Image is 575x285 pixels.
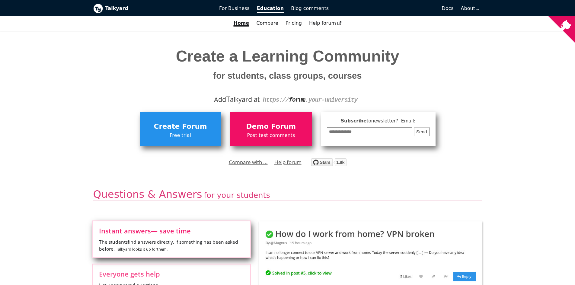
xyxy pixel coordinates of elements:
small: Talkyard looks it up for them . [116,246,168,252]
a: Education [253,3,288,14]
span: Subscribe [327,117,430,125]
code: https:// .your-university [263,97,357,103]
a: Home [230,18,253,28]
button: Send [414,127,430,137]
a: Create ForumFree trial [140,112,221,146]
a: Help forum [305,18,345,28]
img: Talkyard logo [93,4,103,13]
span: Create Forum [143,121,218,132]
span: for your students [204,191,270,200]
a: Demo ForumPost test comments [230,112,312,146]
a: Docs [332,3,457,14]
span: For Business [219,5,250,11]
span: The students find answers directly, if something has been asked before. [99,239,244,252]
a: Blog comments [287,3,332,14]
a: Compare with ... [229,158,268,167]
a: About [461,5,478,11]
a: Star debiki/talkyard on GitHub [311,159,347,168]
span: Blog comments [291,5,329,11]
span: Help forum [309,20,342,26]
span: Instant answers — save time [99,227,244,234]
a: Compare [256,20,278,26]
span: Free trial [143,131,218,139]
span: T [226,93,230,104]
strong: forum [289,97,305,103]
small: for students, class groups, courses [213,71,362,81]
span: Create a Learning Community [176,47,399,82]
b: Talkyard [105,5,211,12]
span: Docs [442,5,453,11]
span: Post test comments [233,131,309,139]
a: For Business [216,3,253,14]
span: Everyone gets help [99,271,244,277]
span: Education [257,5,284,13]
img: talkyard.svg [311,158,347,166]
a: Pricing [282,18,305,28]
a: Talkyard logoTalkyard [93,4,211,13]
div: Add alkyard at [98,94,478,105]
h2: Questions & Answers [93,188,482,201]
a: Help forum [274,158,302,167]
span: to newsletter ? Email: [366,118,415,124]
span: Demo Forum [233,121,309,132]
